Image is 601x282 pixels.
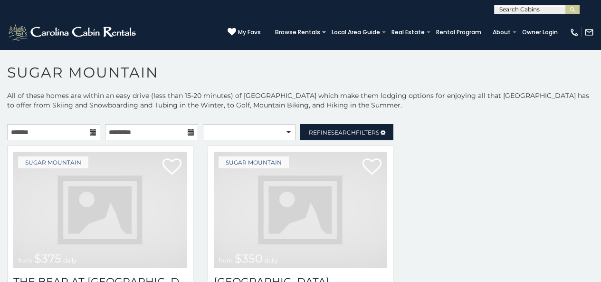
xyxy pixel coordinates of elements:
a: Sugar Mountain [18,156,88,168]
span: daily [265,257,278,264]
a: My Favs [228,28,261,37]
a: Browse Rentals [270,26,325,39]
img: White-1-2.png [7,23,139,42]
a: Sugar Mountain [219,156,289,168]
a: Add to favorites [363,157,382,177]
span: Search [331,129,356,136]
a: Owner Login [517,26,563,39]
a: Add to favorites [162,157,181,177]
img: mail-regular-white.png [584,28,594,37]
img: dummy-image.jpg [214,152,388,268]
span: Refine Filters [309,129,379,136]
a: from $375 daily [13,152,187,268]
a: Rental Program [431,26,486,39]
a: About [488,26,515,39]
span: from [219,257,233,264]
a: Local Area Guide [327,26,385,39]
span: My Favs [238,28,261,37]
span: daily [63,257,76,264]
a: RefineSearchFilters [300,124,393,140]
span: from [18,257,32,264]
a: from $350 daily [214,152,388,268]
a: Real Estate [387,26,429,39]
img: dummy-image.jpg [13,152,187,268]
img: phone-regular-white.png [570,28,579,37]
span: $375 [34,252,61,265]
span: $350 [235,252,263,265]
